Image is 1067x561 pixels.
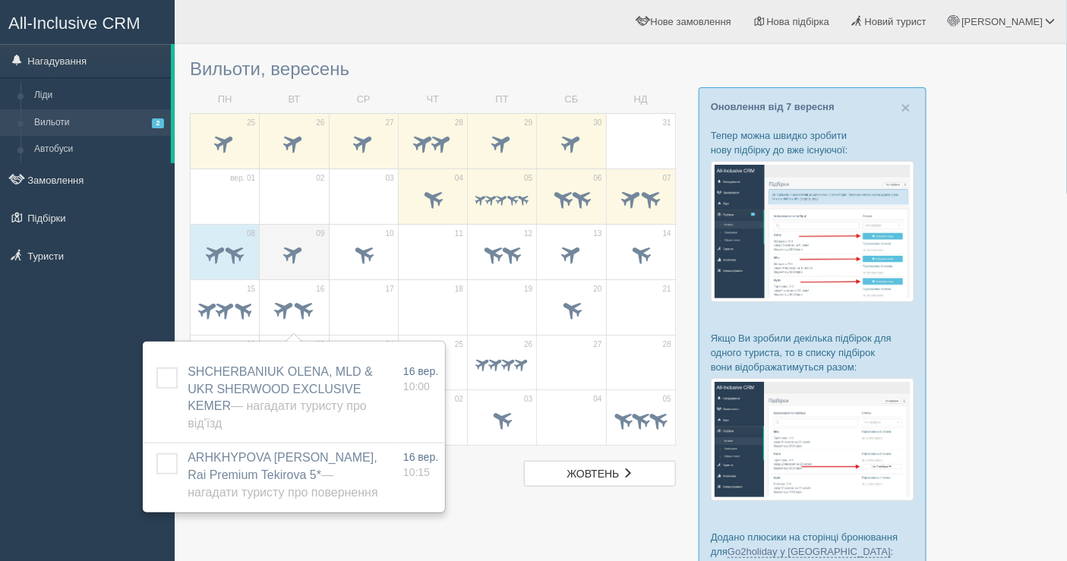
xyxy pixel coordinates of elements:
span: 27 [594,339,602,350]
span: 26 [316,118,324,128]
span: 21 [663,284,671,295]
a: Вильоти2 [27,109,171,137]
a: Go2holiday у [GEOGRAPHIC_DATA] [728,546,891,558]
span: 17 [386,284,394,295]
span: 19 [524,284,532,295]
span: 26 [524,339,532,350]
p: Якщо Ви зробили декілька підбірок для одного туриста, то в списку підбірок вони відображатимуться... [711,331,914,374]
span: 07 [663,173,671,184]
span: 10:00 [403,380,430,392]
span: 15 [247,284,255,295]
td: ПТ [468,87,537,113]
a: 16 вер. 10:15 [403,449,438,480]
span: 03 [524,394,532,405]
span: 16 вер. [403,451,438,463]
span: 09 [316,228,324,239]
a: SHCHERBANIUK OLENA, MLD & UKR SHERWOOD EXCLUSIVE KEMER— Нагадати туристу про від'їзд [188,365,373,430]
span: 03 [386,173,394,184]
span: 08 [247,228,255,239]
td: ПН [191,87,260,113]
img: %D0%BF%D1%96%D0%B4%D0%B1%D1%96%D1%80%D0%BA%D0%B8-%D0%B3%D1%80%D1%83%D0%BF%D0%B0-%D1%81%D1%80%D0%B... [711,378,914,500]
span: 04 [455,173,463,184]
span: 12 [524,228,532,239]
span: 18 [455,284,463,295]
span: 28 [663,339,671,350]
span: Новий турист [865,16,927,27]
h3: Вильоти, вересень [190,59,676,79]
span: 25 [455,339,463,350]
a: All-Inclusive CRM [1,1,174,43]
span: 24 [386,339,394,350]
span: — Нагадати туристу про повернення [188,468,377,499]
td: ЧТ [398,87,467,113]
td: НД [606,87,675,113]
span: 04 [594,394,602,405]
span: All-Inclusive CRM [8,14,140,33]
span: Нове замовлення [651,16,731,27]
span: 02 [455,394,463,405]
td: ВТ [260,87,329,113]
span: вер. 01 [230,173,255,184]
span: Нова підбірка [767,16,830,27]
a: жовтень [524,461,676,487]
span: 28 [455,118,463,128]
button: Close [901,99,911,115]
span: 30 [594,118,602,128]
span: жовтень [567,468,620,480]
span: ARHKHYPOVA [PERSON_NAME], Rai Premium Tekirova 5* [188,451,377,499]
span: — Нагадати туристу про від'їзд [188,399,367,430]
span: 16 [316,284,324,295]
span: 14 [663,228,671,239]
span: 2 [152,118,164,128]
span: 02 [316,173,324,184]
td: СБ [537,87,606,113]
span: 10:15 [403,466,430,478]
a: Автобуси [27,136,171,163]
a: ARHKHYPOVA [PERSON_NAME], Rai Premium Tekirova 5*— Нагадати туристу про повернення [188,451,377,499]
a: Ліди [27,82,171,109]
span: 20 [594,284,602,295]
span: 31 [663,118,671,128]
p: Додано плюсики на сторінці бронювання для : [711,530,914,559]
span: 06 [594,173,602,184]
span: 10 [386,228,394,239]
span: 27 [386,118,394,128]
span: 29 [524,118,532,128]
span: [PERSON_NAME] [961,16,1043,27]
span: SHCHERBANIUK OLENA, MLD & UKR SHERWOOD EXCLUSIVE KEMER [188,365,373,430]
img: %D0%BF%D1%96%D0%B4%D0%B1%D1%96%D1%80%D0%BA%D0%B0-%D1%82%D1%83%D1%80%D0%B8%D1%81%D1%82%D1%83-%D1%8... [711,161,914,301]
span: 11 [455,228,463,239]
a: Оновлення від 7 вересня [711,101,835,112]
p: Тепер можна швидко зробити нову підбірку до вже існуючої: [711,128,914,157]
a: 16 вер. 10:00 [403,364,438,394]
span: 16 вер. [403,365,438,377]
span: 22 [247,339,255,350]
span: 23 [316,339,324,350]
span: 05 [663,394,671,405]
span: 13 [594,228,602,239]
span: 25 [247,118,255,128]
span: × [901,99,911,116]
td: СР [329,87,398,113]
span: 05 [524,173,532,184]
